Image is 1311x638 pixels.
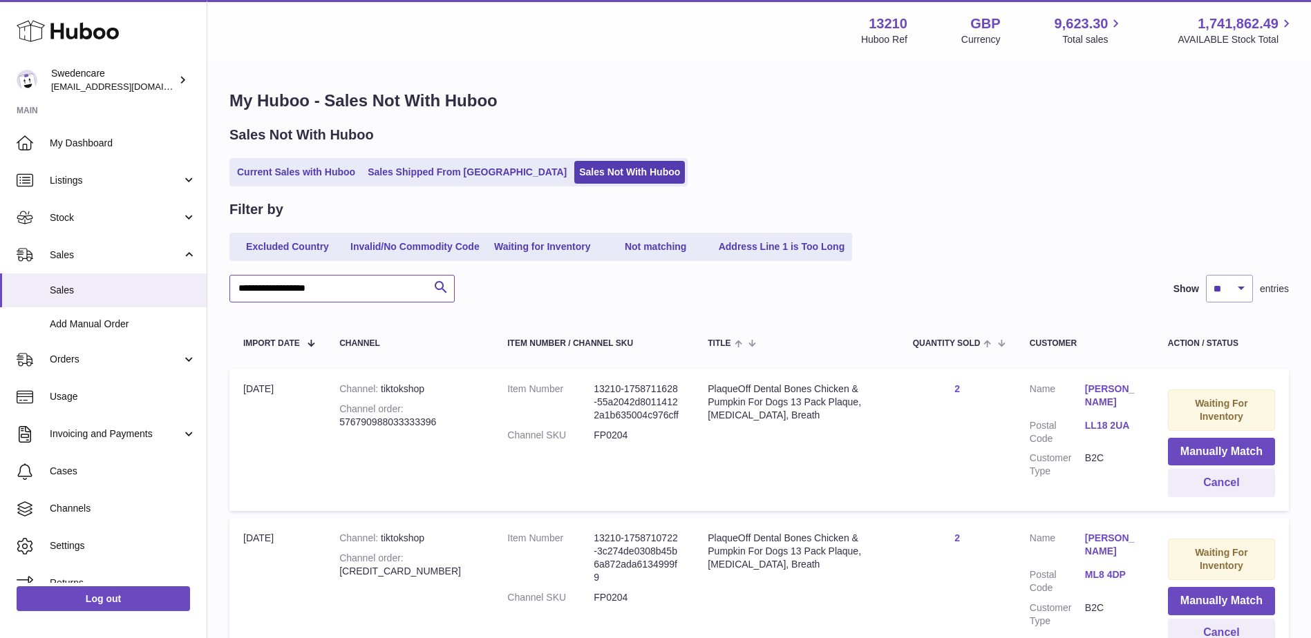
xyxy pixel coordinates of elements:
[339,552,404,563] strong: Channel order
[339,403,404,414] strong: Channel order
[574,161,685,184] a: Sales Not With Huboo
[339,383,381,394] strong: Channel
[50,502,196,515] span: Channels
[1168,339,1275,348] div: Action / Status
[708,383,885,422] div: PlaqueOff Dental Bones Chicken & Pumpkin For Dogs 13 Pack Plaque, [MEDICAL_DATA], Breath
[913,339,981,348] span: Quantity Sold
[17,586,190,611] a: Log out
[339,383,480,396] div: tiktokshop
[232,161,360,184] a: Current Sales with Huboo
[229,126,374,144] h2: Sales Not With Huboo
[507,339,680,348] div: Item Number / Channel SKU
[363,161,572,184] a: Sales Shipped From [GEOGRAPHIC_DATA]
[339,339,480,348] div: Channel
[594,429,680,442] dd: FP0204
[1085,568,1140,581] a: ML8 4DP
[708,532,885,571] div: PlaqueOff Dental Bones Chicken & Pumpkin For Dogs 13 Pack Plaque, [MEDICAL_DATA], Breath
[594,532,680,584] dd: 13210-1758710722-3c274de0308b45b6a872ada6134999f9
[954,532,960,543] a: 2
[594,383,680,422] dd: 13210-1758711628-55a2042d80114122a1b635004c976cff
[1030,568,1085,594] dt: Postal Code
[601,235,711,258] a: Not matching
[1198,14,1279,33] span: 1,741,862.49
[50,284,196,297] span: Sales
[507,591,594,604] dt: Channel SKU
[229,90,1289,112] h1: My Huboo - Sales Not With Huboo
[229,369,326,511] td: [DATE]
[961,33,1001,46] div: Currency
[51,81,203,92] span: [EMAIL_ADDRESS][DOMAIN_NAME]
[50,390,196,403] span: Usage
[1030,532,1085,561] dt: Name
[17,70,37,90] img: gemma.horsfield@swedencare.co.uk
[1173,282,1199,296] label: Show
[232,235,343,258] a: Excluded Country
[714,235,850,258] a: Address Line 1 is Too Long
[507,532,594,584] dt: Item Number
[50,539,196,552] span: Settings
[954,383,960,394] a: 2
[507,383,594,422] dt: Item Number
[1055,14,1109,33] span: 9,623.30
[869,14,907,33] strong: 13210
[50,318,196,331] span: Add Manual Order
[1030,339,1140,348] div: Customer
[708,339,730,348] span: Title
[339,532,480,545] div: tiktokshop
[1062,33,1124,46] span: Total sales
[50,353,182,366] span: Orders
[970,14,1000,33] strong: GBP
[339,403,480,429] div: 576790988033333396
[50,577,196,590] span: Returns
[1085,452,1140,478] dd: B2C
[50,137,196,150] span: My Dashboard
[229,200,283,219] h2: Filter by
[1260,282,1289,296] span: entries
[1030,383,1085,412] dt: Name
[339,552,480,578] div: [CREDIT_CARD_NUMBER]
[50,211,182,224] span: Stock
[594,591,680,604] dd: FP0204
[243,339,300,348] span: Import date
[1055,14,1124,46] a: 9,623.30 Total sales
[1085,532,1140,558] a: [PERSON_NAME]
[51,67,176,93] div: Swedencare
[1168,438,1275,466] button: Manually Match
[50,465,196,478] span: Cases
[1195,547,1247,571] strong: Waiting For Inventory
[50,174,182,187] span: Listings
[1030,419,1085,445] dt: Postal Code
[1085,601,1140,628] dd: B2C
[507,429,594,442] dt: Channel SKU
[1178,14,1294,46] a: 1,741,862.49 AVAILABLE Stock Total
[1085,419,1140,432] a: LL18 2UA
[1030,601,1085,628] dt: Customer Type
[50,427,182,441] span: Invoicing and Payments
[487,235,598,258] a: Waiting for Inventory
[1168,587,1275,615] button: Manually Match
[1030,452,1085,478] dt: Customer Type
[1168,469,1275,497] button: Cancel
[339,532,381,543] strong: Channel
[50,249,182,262] span: Sales
[346,235,484,258] a: Invalid/No Commodity Code
[1195,398,1247,422] strong: Waiting For Inventory
[1085,383,1140,409] a: [PERSON_NAME]
[1178,33,1294,46] span: AVAILABLE Stock Total
[861,33,907,46] div: Huboo Ref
